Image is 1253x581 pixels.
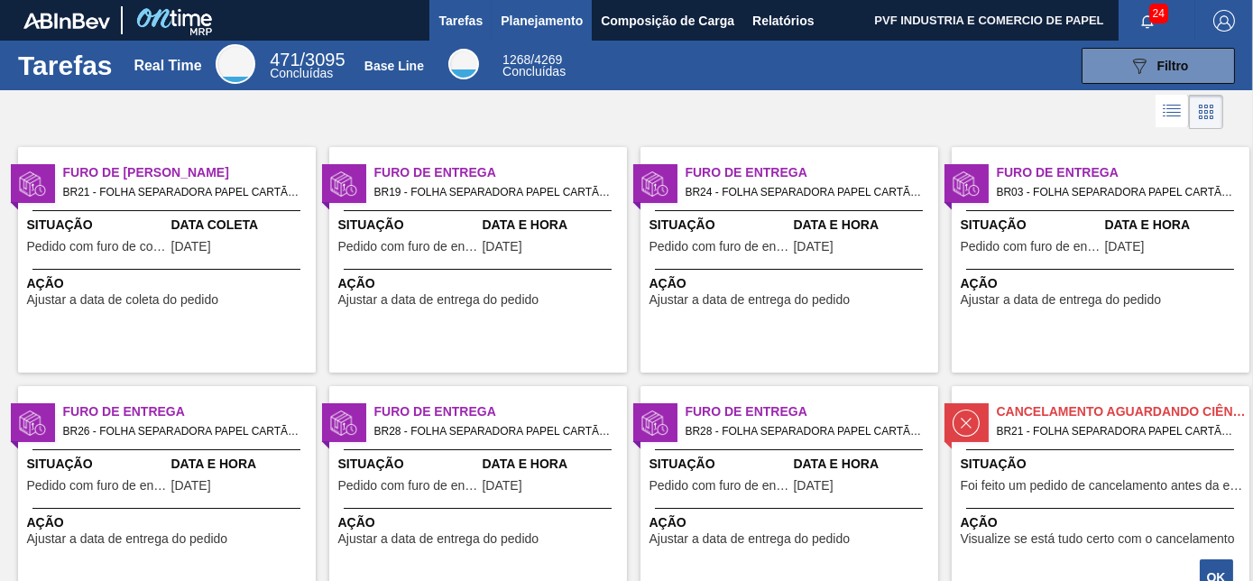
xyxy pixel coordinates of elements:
[171,216,311,235] span: Data Coleta
[961,532,1235,546] span: Visualize se está tudo certo com o cancelamento
[270,50,345,69] span: / 3095
[502,52,562,67] span: / 4269
[27,455,167,474] span: Situação
[961,240,1101,254] span: Pedido com furo de entrega
[686,182,924,202] span: BR24 - FOLHA SEPARADORA PAPEL CARTÃO Pedido - 2008326
[961,479,1245,493] span: Foi feito um pedido de cancelamento antes da etapa de aguardando faturamento
[216,44,255,84] div: Real Time
[686,421,924,441] span: BR28 - FOLHA SEPARADORA PAPEL CARTÃO Pedido - 1975298
[1082,48,1235,84] button: Filtro
[63,402,316,421] span: Furo de Entrega
[961,455,1245,474] span: Situação
[794,455,934,474] span: Data e Hora
[63,421,301,441] span: BR26 - FOLHA SEPARADORA PAPEL CARTÃO Pedido - 1996892
[27,479,167,493] span: Pedido com furo de entrega
[27,293,219,307] span: Ajustar a data de coleta do pedido
[270,52,345,79] div: Real Time
[650,293,851,307] span: Ajustar a data de entrega do pedido
[1157,59,1189,73] span: Filtro
[502,54,566,78] div: Base Line
[338,240,478,254] span: Pedido com furo de entrega
[330,410,357,437] img: status
[330,171,357,198] img: status
[483,455,622,474] span: Data e Hora
[63,182,301,202] span: BR21 - FOLHA SEPARADORA PAPEL CARTÃO Pedido - 2006998
[650,240,789,254] span: Pedido com furo de entrega
[438,10,483,32] span: Tarefas
[997,163,1249,182] span: Furo de Entrega
[374,182,613,202] span: BR19 - FOLHA SEPARADORA PAPEL CARTÃO Pedido - 2004527
[953,171,980,198] img: status
[374,402,627,421] span: Furo de Entrega
[27,532,228,546] span: Ajustar a data de entrega do pedido
[448,49,479,79] div: Base Line
[650,455,789,474] span: Situação
[650,479,789,493] span: Pedido com furo de entrega
[501,10,583,32] span: Planejamento
[502,64,566,78] span: Concluídas
[997,182,1235,202] span: BR03 - FOLHA SEPARADORA PAPEL CARTÃO Pedido - 2004532
[374,163,627,182] span: Furo de Entrega
[1156,95,1189,129] div: Visão em Lista
[650,274,934,293] span: Ação
[641,171,668,198] img: status
[23,13,110,29] img: TNhmsLtSVTkK8tSr43FrP2fwEKptu5GPRR3wAAAABJRU5ErkJggg==
[19,171,46,198] img: status
[27,274,311,293] span: Ação
[270,50,299,69] span: 471
[19,410,46,437] img: status
[338,479,478,493] span: Pedido com furo de entrega
[650,513,934,532] span: Ação
[953,410,980,437] img: status
[997,402,1249,421] span: Cancelamento aguardando ciência
[1105,240,1145,254] span: 05/09/2025,
[650,216,789,235] span: Situação
[63,163,316,182] span: Furo de Coleta
[134,58,201,74] div: Real Time
[27,216,167,235] span: Situação
[961,513,1245,532] span: Ação
[961,274,1245,293] span: Ação
[601,10,734,32] span: Composição de Carga
[650,532,851,546] span: Ajustar a data de entrega do pedido
[483,479,522,493] span: 29/08/2025,
[1149,4,1168,23] span: 24
[338,513,622,532] span: Ação
[641,410,668,437] img: status
[1213,10,1235,32] img: Logout
[794,240,834,254] span: 08/09/2025,
[27,240,167,254] span: Pedido com furo de coleta
[686,402,938,421] span: Furo de Entrega
[270,66,333,80] span: Concluídas
[794,479,834,493] span: 28/08/2025,
[338,293,539,307] span: Ajustar a data de entrega do pedido
[18,55,113,76] h1: Tarefas
[171,455,311,474] span: Data e Hora
[483,216,622,235] span: Data e Hora
[1119,8,1176,33] button: Notificações
[27,513,311,532] span: Ação
[502,52,530,67] span: 1268
[338,455,478,474] span: Situação
[171,479,211,493] span: 01/09/2025,
[374,421,613,441] span: BR28 - FOLHA SEPARADORA PAPEL CARTÃO Pedido - 1990882
[364,59,424,73] div: Base Line
[483,240,522,254] span: 02/09/2025,
[338,216,478,235] span: Situação
[171,240,211,254] span: 07/09/2025
[338,274,622,293] span: Ação
[997,421,1235,441] span: BR21 - FOLHA SEPARADORA PAPEL CARTÃO Pedido - 1873698
[338,532,539,546] span: Ajustar a data de entrega do pedido
[961,293,1162,307] span: Ajustar a data de entrega do pedido
[794,216,934,235] span: Data e Hora
[686,163,938,182] span: Furo de Entrega
[752,10,814,32] span: Relatórios
[961,216,1101,235] span: Situação
[1189,95,1223,129] div: Visão em Cards
[1105,216,1245,235] span: Data e Hora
